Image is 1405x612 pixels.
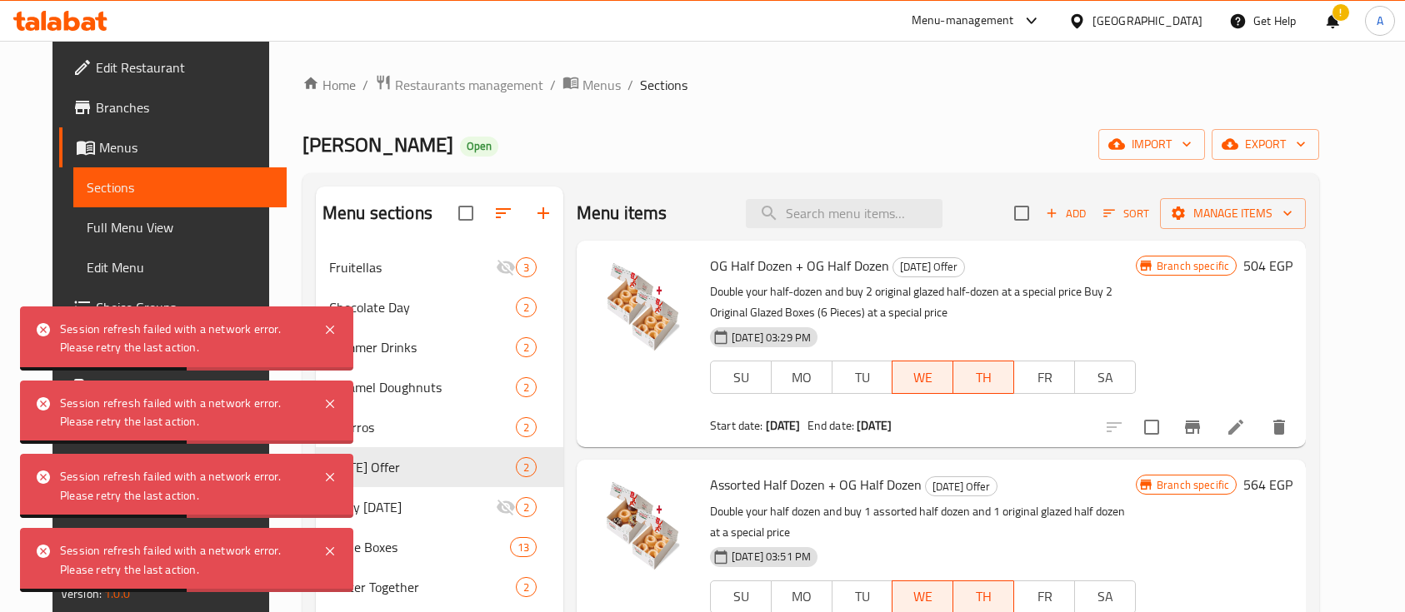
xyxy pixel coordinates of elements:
[60,467,307,505] div: Session refresh failed with a network error. Please retry the last action.
[517,380,536,396] span: 2
[893,257,964,276] span: [DATE] Offer
[523,193,563,233] button: Add section
[1226,417,1246,437] a: Edit menu item
[1092,12,1202,30] div: [GEOGRAPHIC_DATA]
[517,420,536,435] span: 2
[59,127,287,167] a: Menus
[516,577,537,597] div: items
[953,361,1014,394] button: TH
[517,340,536,356] span: 2
[577,201,667,226] h2: Menu items
[1103,204,1149,223] span: Sort
[329,577,516,597] div: Better Together
[1160,198,1306,229] button: Manage items
[1039,201,1092,226] button: Add
[59,527,287,567] a: Grocery Checklist
[717,366,765,390] span: SU
[496,497,516,517] svg: Inactive section
[73,167,287,207] a: Sections
[60,541,307,579] div: Session refresh failed with a network error. Please retry the last action.
[460,139,498,153] span: Open
[1134,410,1169,445] span: Select to update
[59,87,287,127] a: Branches
[329,297,516,317] span: Chocolate Day
[87,177,274,197] span: Sections
[329,417,516,437] span: Churros
[710,472,922,497] span: Assorted Half Dozen + OG Half Dozen
[1013,361,1075,394] button: FR
[1021,585,1068,609] span: FR
[96,377,274,397] span: Promotions
[517,580,536,595] span: 2
[899,366,947,390] span: WE
[857,415,892,436] b: [DATE]
[316,567,563,607] div: Better Together2
[1039,201,1092,226] span: Add item
[73,207,287,247] a: Full Menu View
[582,75,621,95] span: Menus
[892,361,953,394] button: WE
[87,257,274,277] span: Edit Menu
[316,527,563,567] div: Value Boxes13
[516,257,537,277] div: items
[316,447,563,487] div: [DATE] Offer2
[329,257,496,277] span: Fruitellas
[517,300,536,316] span: 2
[517,460,536,475] span: 2
[460,137,498,157] div: Open
[96,297,274,317] span: Choice Groups
[1150,258,1236,274] span: Branch specific
[1150,477,1236,493] span: Branch specific
[483,193,523,233] span: Sort sections
[710,281,1136,323] p: Double your half-dozen and buy 2 original glazed half-dozen at a special price Buy 2 Original Gla...
[1377,12,1383,30] span: A
[960,366,1007,390] span: TH
[1082,585,1129,609] span: SA
[517,260,536,276] span: 3
[1043,204,1088,223] span: Add
[1225,134,1306,155] span: export
[771,361,832,394] button: MO
[395,75,543,95] span: Restaurants management
[316,287,563,327] div: Chocolate Day2
[710,253,889,278] span: OG Half Dozen + OG Half Dozen
[1259,407,1299,447] button: delete
[60,320,307,357] div: Session refresh failed with a network error. Please retry the last action.
[302,75,356,95] a: Home
[329,457,516,477] div: Wednesday Offer
[1173,203,1292,224] span: Manage items
[516,377,537,397] div: items
[329,537,510,557] span: Value Boxes
[329,497,496,517] div: Glazy Sunday
[912,11,1014,31] div: Menu-management
[329,337,516,357] div: Summer Drinks
[807,415,854,436] span: End date:
[926,477,997,496] span: [DATE] Offer
[710,361,772,394] button: SU
[1099,201,1153,226] button: Sort
[640,75,687,95] span: Sections
[516,297,537,317] div: items
[627,75,633,95] li: /
[1021,366,1068,390] span: FR
[516,497,537,517] div: items
[87,217,274,237] span: Full Menu View
[710,415,763,436] span: Start date:
[316,407,563,447] div: Churros2
[1172,407,1212,447] button: Branch-specific-item
[1098,129,1205,160] button: import
[322,201,432,226] h2: Menu sections
[448,196,483,231] span: Select all sections
[766,415,801,436] b: [DATE]
[746,199,942,228] input: search
[510,537,537,557] div: items
[1082,366,1129,390] span: SA
[1243,254,1292,277] h6: 504 EGP
[1243,473,1292,496] h6: 564 EGP
[316,327,563,367] div: Summer Drinks2
[710,501,1136,543] p: Double your half dozen and buy 1 assorted half dozen and 1 original glazed half dozen at a specia...
[302,74,1319,96] nav: breadcrumb
[717,585,765,609] span: SU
